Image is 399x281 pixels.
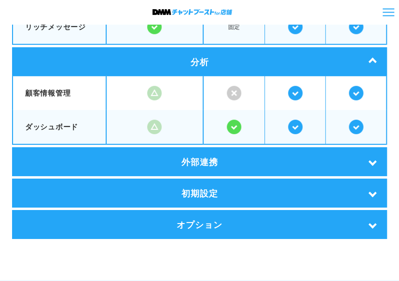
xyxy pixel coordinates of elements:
div: 初期設定 [12,179,387,208]
div: 外部連携 [12,147,387,176]
div: 分析 [12,47,387,76]
p: ダッシュボード [25,121,94,132]
span: 固定 [204,13,264,41]
div: オプション [12,210,387,239]
p: 顧客情報管理 [25,87,94,98]
p: リッチメッセージ [25,21,94,32]
img: ロゴ [152,9,232,14]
